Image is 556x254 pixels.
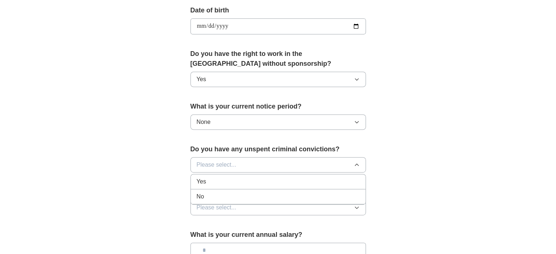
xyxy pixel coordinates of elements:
[197,203,237,212] span: Please select...
[190,114,366,130] button: None
[190,102,366,111] label: What is your current notice period?
[197,118,211,126] span: None
[190,230,366,240] label: What is your current annual salary?
[197,177,206,186] span: Yes
[190,72,366,87] button: Yes
[197,75,206,84] span: Yes
[197,192,204,201] span: No
[190,200,366,215] button: Please select...
[190,144,366,154] label: Do you have any unspent criminal convictions?
[190,5,366,15] label: Date of birth
[190,49,366,69] label: Do you have the right to work in the [GEOGRAPHIC_DATA] without sponsorship?
[190,157,366,173] button: Please select...
[197,160,237,169] span: Please select...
